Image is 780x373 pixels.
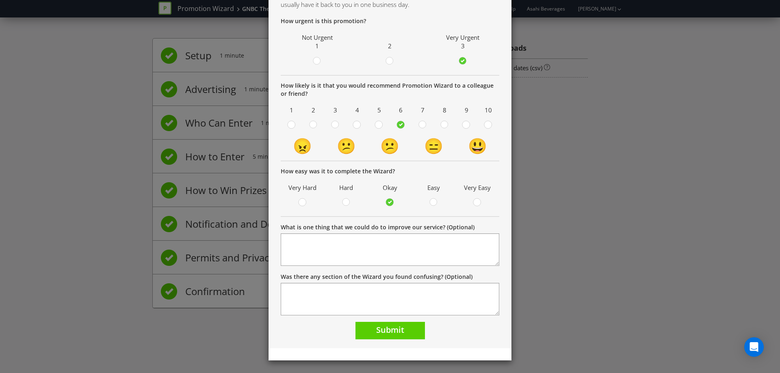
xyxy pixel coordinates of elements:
[376,324,404,335] span: Submit
[315,42,319,50] span: 1
[355,322,425,339] button: Submit
[372,181,408,194] span: Okay
[459,181,495,194] span: Very Easy
[302,33,333,41] span: Not Urgent
[283,104,301,116] span: 1
[348,104,366,116] span: 4
[281,223,474,231] label: What is one thing that we could do to improve our service? (Optional)
[281,17,499,25] p: How urgent is this promotion?
[285,181,321,194] span: Very Hard
[388,42,392,50] span: 2
[392,104,410,116] span: 6
[457,104,475,116] span: 9
[325,135,368,157] td: 😕
[455,135,499,157] td: 😃
[305,104,323,116] span: 2
[446,33,479,41] span: Very Urgent
[416,181,452,194] span: Easy
[281,135,325,157] td: 😠
[281,167,499,175] p: How easy was it to complete the Wizard?
[281,273,472,281] label: Was there any section of the Wizard you found confusing? (Optional)
[329,181,364,194] span: Hard
[414,104,432,116] span: 7
[479,104,497,116] span: 10
[461,42,465,50] span: 3
[327,104,344,116] span: 3
[744,337,764,357] div: Open Intercom Messenger
[368,135,412,157] td: 😕
[281,82,499,98] p: How likely is it that you would recommend Promotion Wizard to a colleague or friend?
[412,135,456,157] td: 😑
[370,104,388,116] span: 5
[436,104,454,116] span: 8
